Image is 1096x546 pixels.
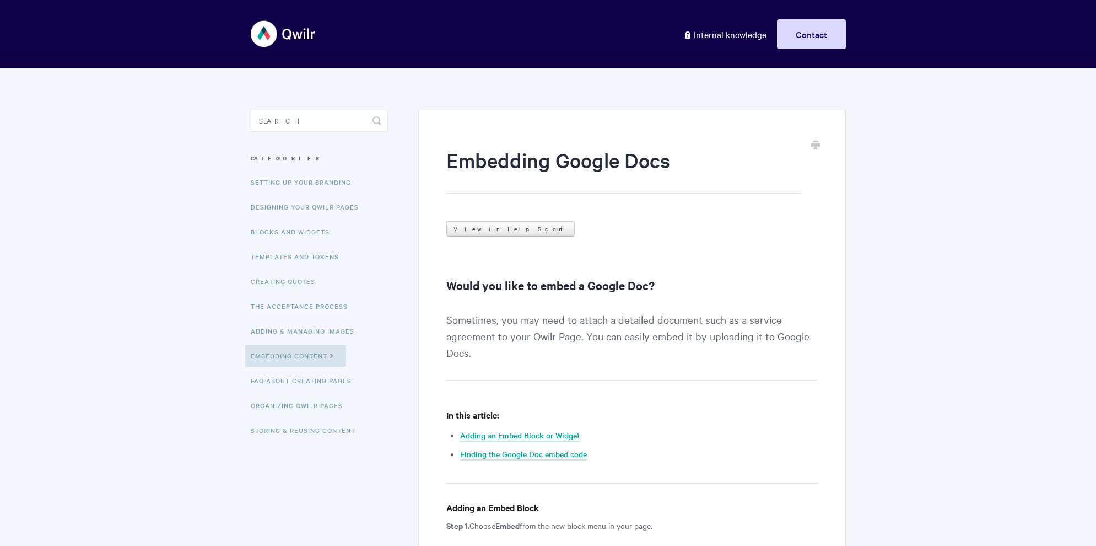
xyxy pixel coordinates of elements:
a: Creating Quotes [251,270,323,292]
strong: Step 1. [446,520,469,531]
img: Qwilr Help Center [251,13,316,55]
a: Contact [777,19,846,49]
a: FAQ About Creating Pages [251,370,360,392]
input: Search [251,110,388,132]
a: Internal knowledge [675,19,775,49]
h2: Would you like to embed a Google Doc? [446,276,817,294]
h4: Adding an Embed Block [446,501,817,515]
h3: Categories [251,148,388,168]
h1: Embedding Google Docs [446,146,801,194]
a: Adding & Managing Images [251,320,363,342]
a: Templates and Tokens [251,245,347,267]
a: The Acceptance Process [251,295,356,317]
a: Blocks and Widgets [251,221,338,243]
a: Storing & Reusing Content [251,419,364,441]
a: Setting up your Branding [251,171,359,193]
p: Sometimes, you may need to attach a detailed document such as a service agreement to your Qwilr P... [446,311,817,381]
a: Organizing Qwilr Pages [251,394,351,416]
a: Finding the Google Doc embed code [460,448,587,461]
a: View in Help Scout [446,221,575,237]
strong: Embed [495,520,520,531]
strong: In this article: [446,409,499,421]
a: Print this Article [811,140,820,152]
a: Embedding Content [245,345,346,367]
a: Adding an Embed Block or Widget [460,430,580,442]
a: Designing Your Qwilr Pages [251,196,367,218]
p: Choose from the new block menu in your page. [446,519,817,532]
